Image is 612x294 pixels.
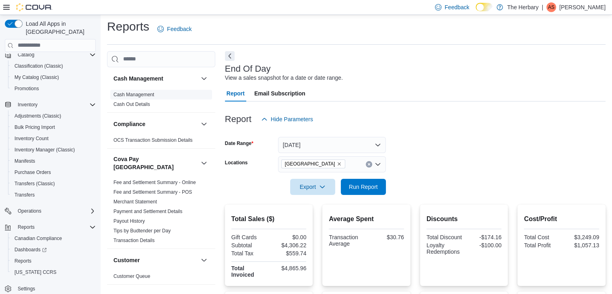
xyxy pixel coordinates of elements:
[2,49,99,60] button: Catalog
[11,122,58,132] a: Bulk Pricing Import
[107,271,215,284] div: Customer
[199,74,209,83] button: Cash Management
[476,3,492,11] input: Dark Mode
[375,161,381,168] button: Open list of options
[11,72,96,82] span: My Catalog (Classic)
[295,179,330,195] span: Export
[11,111,64,121] a: Adjustments (Classic)
[199,158,209,168] button: Cova Pay [GEOGRAPHIC_DATA]
[285,160,335,168] span: [GEOGRAPHIC_DATA]
[290,179,335,195] button: Export
[14,180,55,187] span: Transfers (Classic)
[11,156,96,166] span: Manifests
[113,199,157,205] span: Merchant Statement
[542,2,543,12] p: |
[231,242,267,248] div: Subtotal
[337,161,342,166] button: Remove Kingston from selection in this group
[8,255,99,267] button: Reports
[18,101,37,108] span: Inventory
[8,267,99,278] button: [US_STATE] CCRS
[14,284,96,294] span: Settings
[8,122,99,133] button: Bulk Pricing Import
[270,250,306,257] div: $559.74
[113,92,154,97] a: Cash Management
[199,119,209,129] button: Compliance
[11,61,96,71] span: Classification (Classic)
[11,156,38,166] a: Manifests
[11,190,38,200] a: Transfers
[8,244,99,255] a: Dashboards
[113,273,150,279] a: Customer Queue
[227,85,245,101] span: Report
[14,192,35,198] span: Transfers
[225,114,251,124] h3: Report
[225,159,248,166] label: Locations
[18,224,35,230] span: Reports
[8,189,99,201] button: Transfers
[18,286,35,292] span: Settings
[14,147,75,153] span: Inventory Manager (Classic)
[14,235,62,242] span: Canadian Compliance
[2,205,99,217] button: Operations
[563,242,599,248] div: $1,057.13
[349,183,378,191] span: Run Report
[524,242,560,248] div: Total Profit
[14,100,41,110] button: Inventory
[524,234,560,240] div: Total Cost
[14,50,96,60] span: Catalog
[16,3,52,11] img: Cova
[281,159,345,168] span: Kingston
[154,21,195,37] a: Feedback
[11,245,96,255] span: Dashboards
[14,63,63,69] span: Classification (Classic)
[270,265,306,271] div: $4,865.96
[366,161,372,168] button: Clear input
[113,218,145,224] span: Payout History
[11,245,50,255] a: Dashboards
[8,133,99,144] button: Inventory Count
[563,234,599,240] div: $3,249.09
[107,135,215,148] div: Compliance
[11,111,96,121] span: Adjustments (Classic)
[14,222,38,232] button: Reports
[107,90,215,112] div: Cash Management
[113,256,198,264] button: Customer
[524,214,599,224] h2: Cost/Profit
[278,137,386,153] button: [DATE]
[11,234,65,243] a: Canadian Compliance
[113,228,171,234] a: Tips by Budtender per Day
[113,256,140,264] h3: Customer
[14,50,37,60] button: Catalog
[8,155,99,167] button: Manifests
[427,214,502,224] h2: Discounts
[14,113,61,119] span: Adjustments (Classic)
[2,222,99,233] button: Reports
[11,256,35,266] a: Reports
[231,250,267,257] div: Total Tax
[8,233,99,244] button: Canadian Compliance
[113,238,155,243] a: Transaction Details
[107,178,215,248] div: Cova Pay [GEOGRAPHIC_DATA]
[225,74,343,82] div: View a sales snapshot for a date or date range.
[11,84,96,93] span: Promotions
[231,214,307,224] h2: Total Sales ($)
[11,179,96,188] span: Transfers (Classic)
[368,234,404,240] div: $30.76
[113,189,192,195] a: Fee and Settlement Summary - POS
[329,234,365,247] div: Transaction Average
[11,234,96,243] span: Canadian Compliance
[231,234,267,240] div: Gift Cards
[199,255,209,265] button: Customer
[11,267,96,277] span: Washington CCRS
[14,135,49,142] span: Inventory Count
[546,2,556,12] div: Alex Saez
[2,99,99,110] button: Inventory
[11,267,60,277] a: [US_STATE] CCRS
[8,72,99,83] button: My Catalog (Classic)
[507,2,538,12] p: The Herbary
[113,101,150,107] a: Cash Out Details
